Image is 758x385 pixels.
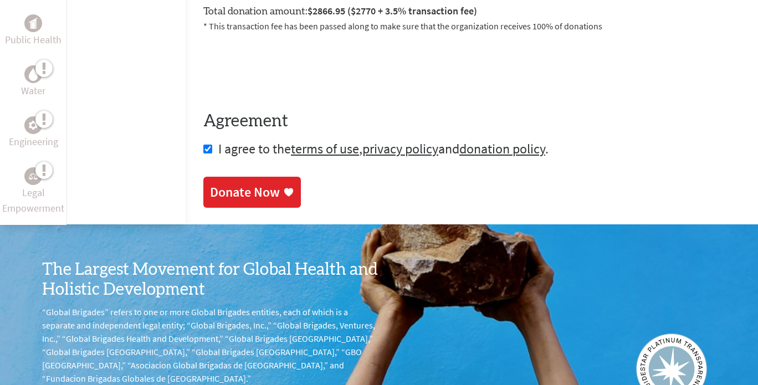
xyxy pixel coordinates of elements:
a: Donate Now [203,177,301,208]
label: Total donation amount: [203,3,477,19]
h4: Agreement [203,111,740,131]
div: Donate Now [210,183,280,201]
a: Legal EmpowermentLegal Empowerment [2,167,64,216]
a: donation policy [459,140,545,157]
a: terms of use [291,140,359,157]
img: Water [29,68,38,81]
div: Legal Empowerment [24,167,42,185]
a: EngineeringEngineering [9,116,58,150]
p: Public Health [5,32,62,48]
p: * This transaction fee has been passed along to make sure that the organization receives 100% of ... [203,19,740,33]
div: Public Health [24,14,42,32]
iframe: reCAPTCHA [203,46,372,89]
a: privacy policy [362,140,438,157]
img: Legal Empowerment [29,173,38,179]
p: Water [21,83,45,99]
div: Water [24,65,42,83]
img: Public Health [29,18,38,29]
p: Legal Empowerment [2,185,64,216]
h3: The Largest Movement for Global Health and Holistic Development [42,260,379,300]
span: $2866.95 ($2770 + 3.5% transaction fee) [308,4,477,17]
a: WaterWater [21,65,45,99]
img: Engineering [29,121,38,130]
p: Engineering [9,134,58,150]
p: “Global Brigades” refers to one or more Global Brigades entities, each of which is a separate and... [42,305,379,385]
span: I agree to the , and . [218,140,549,157]
div: Engineering [24,116,42,134]
a: Public HealthPublic Health [5,14,62,48]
